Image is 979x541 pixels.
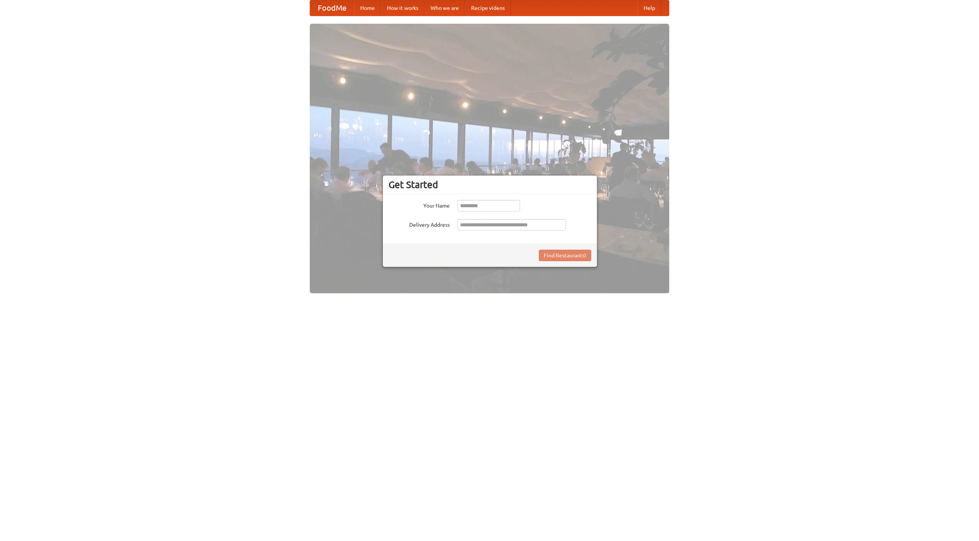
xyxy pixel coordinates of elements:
h3: Get Started [389,179,591,190]
a: Who we are [424,0,465,16]
a: Recipe videos [465,0,511,16]
a: Home [354,0,381,16]
a: FoodMe [310,0,354,16]
a: Help [637,0,661,16]
label: Delivery Address [389,219,450,229]
button: Find Restaurants! [539,250,591,261]
label: Your Name [389,200,450,210]
a: How it works [381,0,424,16]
